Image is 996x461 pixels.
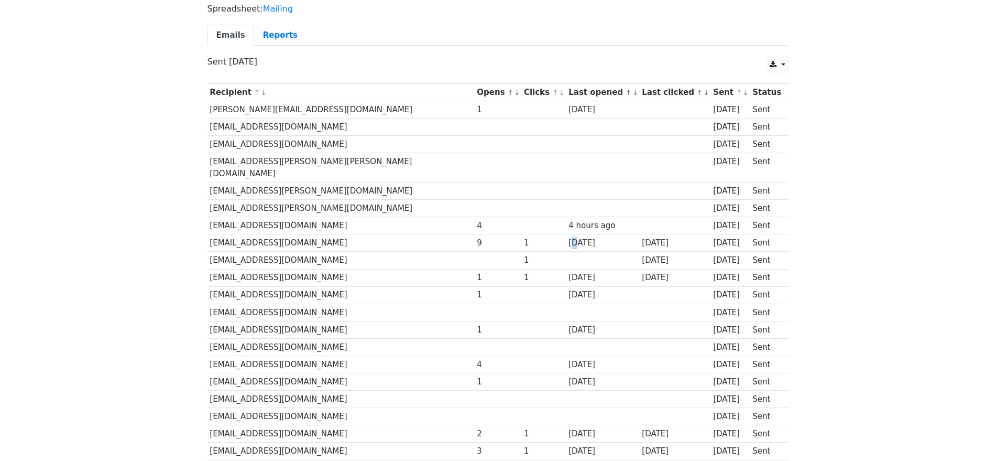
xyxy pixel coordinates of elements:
[750,183,783,200] td: Sent
[736,89,742,97] a: ↑
[750,119,783,136] td: Sent
[477,445,519,457] div: 3
[207,119,475,136] td: [EMAIL_ADDRESS][DOMAIN_NAME]
[713,359,748,371] div: [DATE]
[713,341,748,353] div: [DATE]
[642,428,708,440] div: [DATE]
[207,338,475,356] td: [EMAIL_ADDRESS][DOMAIN_NAME]
[944,411,996,461] iframe: Chat Widget
[263,4,293,14] a: Mailing
[475,84,522,101] th: Opens
[207,391,475,408] td: [EMAIL_ADDRESS][DOMAIN_NAME]
[750,153,783,183] td: Sent
[568,237,637,249] div: [DATE]
[626,89,631,97] a: ↑
[254,25,307,46] a: Reports
[642,254,708,266] div: [DATE]
[207,217,475,234] td: [EMAIL_ADDRESS][DOMAIN_NAME]
[207,234,475,252] td: [EMAIL_ADDRESS][DOMAIN_NAME]
[207,408,475,425] td: [EMAIL_ADDRESS][DOMAIN_NAME]
[750,408,783,425] td: Sent
[207,84,475,101] th: Recipient
[642,445,708,457] div: [DATE]
[750,200,783,217] td: Sent
[477,324,519,336] div: 1
[713,138,748,151] div: [DATE]
[552,89,558,97] a: ↑
[207,443,475,460] td: [EMAIL_ADDRESS][DOMAIN_NAME]
[632,89,638,97] a: ↓
[566,84,639,101] th: Last opened
[207,269,475,286] td: [EMAIL_ADDRESS][DOMAIN_NAME]
[713,254,748,266] div: [DATE]
[207,136,475,153] td: [EMAIL_ADDRESS][DOMAIN_NAME]
[713,272,748,284] div: [DATE]
[261,89,267,97] a: ↓
[944,411,996,461] div: Sohbet Aracı
[713,121,748,133] div: [DATE]
[750,269,783,286] td: Sent
[713,445,748,457] div: [DATE]
[477,272,519,284] div: 1
[207,304,475,321] td: [EMAIL_ADDRESS][DOMAIN_NAME]
[713,307,748,319] div: [DATE]
[524,428,564,440] div: 1
[750,373,783,391] td: Sent
[254,89,260,97] a: ↑
[207,56,789,67] p: Sent [DATE]
[568,272,637,284] div: [DATE]
[750,304,783,321] td: Sent
[477,289,519,301] div: 1
[713,411,748,423] div: [DATE]
[713,202,748,215] div: [DATE]
[207,425,475,443] td: [EMAIL_ADDRESS][DOMAIN_NAME]
[750,286,783,304] td: Sent
[750,217,783,234] td: Sent
[750,338,783,356] td: Sent
[568,445,637,457] div: [DATE]
[750,234,783,252] td: Sent
[713,185,748,197] div: [DATE]
[477,104,519,116] div: 1
[713,220,748,232] div: [DATE]
[524,272,564,284] div: 1
[207,25,254,46] a: Emails
[521,84,566,101] th: Clicks
[207,321,475,338] td: [EMAIL_ADDRESS][DOMAIN_NAME]
[207,286,475,304] td: [EMAIL_ADDRESS][DOMAIN_NAME]
[750,252,783,269] td: Sent
[207,356,475,373] td: [EMAIL_ADDRESS][DOMAIN_NAME]
[477,428,519,440] div: 2
[743,89,749,97] a: ↓
[750,321,783,338] td: Sent
[697,89,703,97] a: ↑
[524,445,564,457] div: 1
[713,376,748,388] div: [DATE]
[642,272,708,284] div: [DATE]
[477,359,519,371] div: 4
[642,237,708,249] div: [DATE]
[713,428,748,440] div: [DATE]
[568,220,637,232] div: 4 hours ago
[710,84,750,101] th: Sent
[750,356,783,373] td: Sent
[704,89,709,97] a: ↓
[713,104,748,116] div: [DATE]
[559,89,565,97] a: ↓
[515,89,520,97] a: ↓
[750,391,783,408] td: Sent
[207,3,789,14] p: Spreadsheet:
[568,104,637,116] div: [DATE]
[524,237,564,249] div: 1
[207,183,475,200] td: [EMAIL_ADDRESS][PERSON_NAME][DOMAIN_NAME]
[568,428,637,440] div: [DATE]
[207,373,475,391] td: [EMAIL_ADDRESS][DOMAIN_NAME]
[207,252,475,269] td: [EMAIL_ADDRESS][DOMAIN_NAME]
[207,101,475,119] td: [PERSON_NAME][EMAIL_ADDRESS][DOMAIN_NAME]
[477,237,519,249] div: 9
[640,84,711,101] th: Last clicked
[207,153,475,183] td: [EMAIL_ADDRESS][PERSON_NAME][PERSON_NAME][DOMAIN_NAME]
[207,200,475,217] td: [EMAIL_ADDRESS][PERSON_NAME][DOMAIN_NAME]
[524,254,564,266] div: 1
[750,136,783,153] td: Sent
